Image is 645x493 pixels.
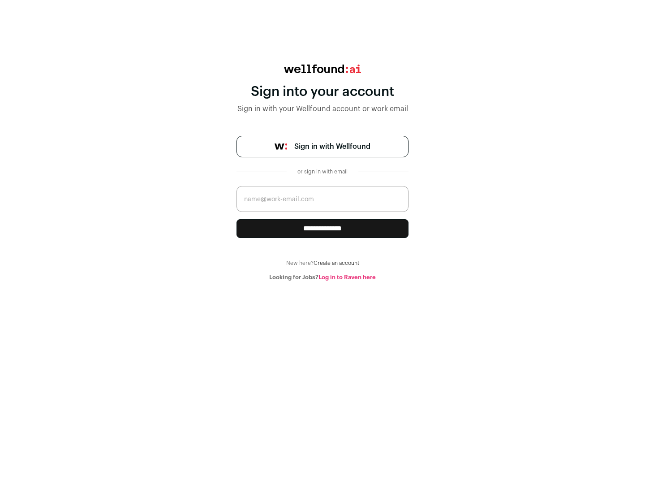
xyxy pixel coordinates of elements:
[236,186,408,212] input: name@work-email.com
[294,168,351,175] div: or sign in with email
[236,274,408,281] div: Looking for Jobs?
[318,274,376,280] a: Log in to Raven here
[236,136,408,157] a: Sign in with Wellfound
[236,84,408,100] div: Sign into your account
[284,65,361,73] img: wellfound:ai
[236,259,408,267] div: New here?
[294,141,370,152] span: Sign in with Wellfound
[314,260,359,266] a: Create an account
[236,104,408,114] div: Sign in with your Wellfound account or work email
[275,143,287,150] img: wellfound-symbol-flush-black-fb3c872781a75f747ccb3a119075da62bfe97bd399995f84a933054e44a575c4.png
